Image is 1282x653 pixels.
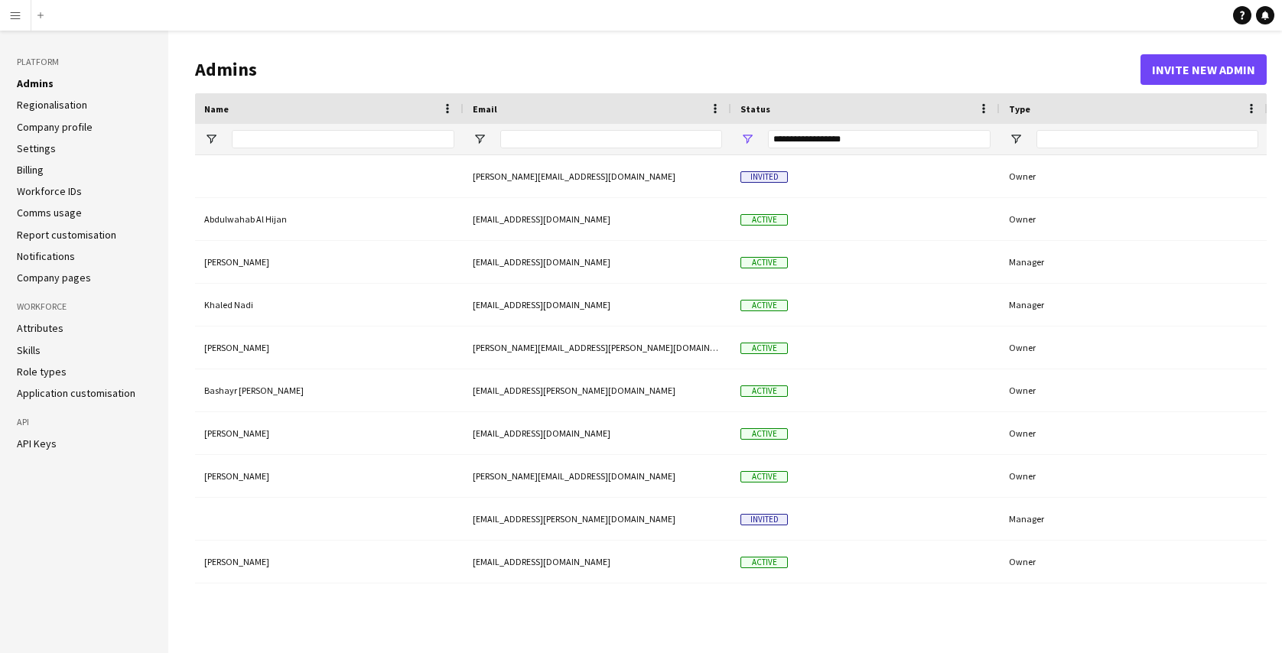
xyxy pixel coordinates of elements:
[464,155,731,197] div: [PERSON_NAME][EMAIL_ADDRESS][DOMAIN_NAME]
[195,284,464,326] div: Khaled Nadi
[473,103,497,115] span: Email
[740,214,788,226] span: Active
[464,412,731,454] div: [EMAIL_ADDRESS][DOMAIN_NAME]
[1000,498,1267,540] div: Manager
[195,369,464,411] div: Bashayr [PERSON_NAME]
[1000,284,1267,326] div: Manager
[17,98,87,112] a: Regionalisation
[740,132,754,146] button: Open Filter Menu
[17,120,93,134] a: Company profile
[195,198,464,240] div: Abdulwahab Al Hijan
[195,541,464,583] div: [PERSON_NAME]
[232,130,454,148] input: Name Filter Input
[17,300,151,314] h3: Workforce
[464,198,731,240] div: [EMAIL_ADDRESS][DOMAIN_NAME]
[740,343,788,354] span: Active
[1000,541,1267,583] div: Owner
[17,249,75,263] a: Notifications
[740,514,788,525] span: Invited
[740,300,788,311] span: Active
[17,141,56,155] a: Settings
[740,171,788,183] span: Invited
[17,415,151,429] h3: API
[464,455,731,497] div: [PERSON_NAME][EMAIL_ADDRESS][DOMAIN_NAME]
[464,241,731,283] div: [EMAIL_ADDRESS][DOMAIN_NAME]
[1000,241,1267,283] div: Manager
[740,257,788,268] span: Active
[1009,103,1030,115] span: Type
[740,557,788,568] span: Active
[17,271,91,284] a: Company pages
[1000,455,1267,497] div: Owner
[1140,54,1267,85] button: Invite new admin
[464,369,731,411] div: [EMAIL_ADDRESS][PERSON_NAME][DOMAIN_NAME]
[464,284,731,326] div: [EMAIL_ADDRESS][DOMAIN_NAME]
[204,132,218,146] button: Open Filter Menu
[17,386,135,400] a: Application customisation
[17,321,63,335] a: Attributes
[195,58,1140,81] h1: Admins
[1009,132,1023,146] button: Open Filter Menu
[464,541,731,583] div: [EMAIL_ADDRESS][DOMAIN_NAME]
[740,471,788,482] span: Active
[195,241,464,283] div: [PERSON_NAME]
[1000,155,1267,197] div: Owner
[17,365,67,378] a: Role types
[464,326,731,369] div: [PERSON_NAME][EMAIL_ADDRESS][PERSON_NAME][DOMAIN_NAME]
[740,103,770,115] span: Status
[17,163,44,177] a: Billing
[1036,130,1258,148] input: Type Filter Input
[17,228,116,242] a: Report customisation
[1000,369,1267,411] div: Owner
[17,343,41,357] a: Skills
[17,76,54,90] a: Admins
[500,130,722,148] input: Email Filter Input
[1000,326,1267,369] div: Owner
[17,437,57,450] a: API Keys
[17,55,151,69] h3: Platform
[1000,412,1267,454] div: Owner
[740,428,788,440] span: Active
[195,326,464,369] div: [PERSON_NAME]
[473,132,486,146] button: Open Filter Menu
[195,455,464,497] div: [PERSON_NAME]
[17,184,82,198] a: Workforce IDs
[740,385,788,397] span: Active
[1000,198,1267,240] div: Owner
[195,412,464,454] div: [PERSON_NAME]
[17,206,82,219] a: Comms usage
[204,103,229,115] span: Name
[464,498,731,540] div: [EMAIL_ADDRESS][PERSON_NAME][DOMAIN_NAME]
